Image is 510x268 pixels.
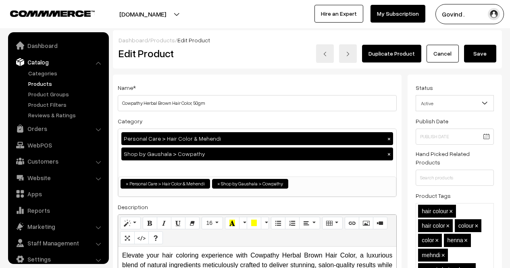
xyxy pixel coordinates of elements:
a: Hire an Expert [314,5,363,23]
span: hair color [422,222,445,229]
div: Shop by Gaushala > Cowpathy [121,148,393,160]
button: Paragraph [299,217,320,230]
a: COMMMERCE [10,8,81,18]
button: Remove Font Style (CTRL+\) [185,217,200,230]
a: Product Filters [26,100,106,109]
button: Style [120,217,141,230]
a: Cancel [427,45,459,62]
img: left-arrow.png [323,52,327,56]
a: My Subscription [371,5,425,23]
button: Code View [134,231,149,244]
a: Dashboard [119,37,148,44]
button: Bold (CTRL+B) [143,217,157,230]
button: Background Color [247,217,261,230]
input: Search products [416,170,494,186]
span: × [464,237,468,244]
a: Catalog [10,55,106,69]
span: Active [416,95,494,111]
span: Edit Product [177,37,210,44]
a: Duplicate Product [362,45,421,62]
span: Active [416,96,493,110]
a: Customers [10,154,106,168]
label: Status [416,83,433,92]
a: Marketing [10,219,106,234]
span: henna [448,237,463,243]
input: Publish Date [416,129,494,145]
a: Categories [26,69,106,77]
span: × [446,222,450,229]
span: × [126,180,129,187]
span: × [441,252,445,259]
a: Reviews & Ratings [26,111,106,119]
button: Unordered list (CTRL+SHIFT+NUM7) [271,217,285,230]
button: Recent Color [225,217,239,230]
span: × [475,222,478,229]
button: More Color [261,217,269,230]
a: Products [150,37,175,44]
span: × [435,237,439,244]
span: colour [458,222,474,229]
span: × [449,208,453,215]
button: Picture [359,217,373,230]
button: × [385,150,393,158]
div: Personal Care > Hair Color & Mehendi [121,132,393,145]
button: Help [148,231,163,244]
li: Shop by Gaushala > Cowpathy [212,179,288,189]
label: Product Tags [416,191,451,200]
label: Hand Picked Related Products [416,150,494,166]
a: Apps [10,187,106,201]
a: Staff Management [10,236,106,250]
button: Link (CTRL+K) [345,217,359,230]
button: Full Screen [120,231,135,244]
button: More Color [239,217,247,230]
input: Name [118,95,397,111]
img: user [488,8,500,20]
div: / / [119,36,496,44]
button: Video [373,217,387,230]
a: Settings [10,252,106,266]
span: color [422,237,434,243]
button: [DOMAIN_NAME] [91,4,194,24]
img: COMMMERCE [10,10,95,17]
button: Save [464,45,496,62]
button: Font Size [202,217,223,230]
button: Underline (CTRL+U) [171,217,185,230]
li: Personal Care > Hair Color & Mehendi [121,179,210,189]
span: mehndi [422,252,440,258]
label: Publish Date [416,117,448,125]
label: Description [118,203,148,211]
button: × [385,135,393,142]
span: 16 [206,220,212,226]
button: Ordered list (CTRL+SHIFT+NUM8) [285,217,300,230]
a: Product Groups [26,90,106,98]
h2: Edit Product [119,47,269,60]
a: Orders [10,121,106,136]
span: hair colour [422,208,448,214]
a: Products [26,79,106,88]
a: Dashboard [10,38,106,53]
img: right-arrow.png [346,52,350,56]
button: Italic (CTRL+I) [157,217,171,230]
a: Website [10,170,106,185]
label: Name [118,83,136,92]
span: × [217,180,220,187]
button: Govind . [435,4,504,24]
a: Reports [10,203,106,218]
button: Table [322,217,343,230]
a: WebPOS [10,138,106,152]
